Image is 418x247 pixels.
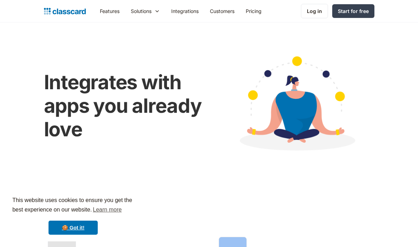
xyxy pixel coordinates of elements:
[240,3,267,19] a: Pricing
[338,7,369,15] div: Start for free
[125,3,166,19] div: Solutions
[301,4,328,18] a: Log in
[332,4,374,18] a: Start for free
[166,3,204,19] a: Integrations
[49,221,98,235] a: dismiss cookie message
[6,189,141,241] div: cookieconsent
[204,3,240,19] a: Customers
[92,204,123,215] a: learn more about cookies
[44,71,205,142] h1: Integrates with apps you already love
[219,47,374,164] img: Cartoon image showing connected apps
[131,7,152,15] div: Solutions
[307,7,322,15] div: Log in
[12,196,134,215] span: This website uses cookies to ensure you get the best experience on our website.
[44,6,86,16] a: home
[94,3,125,19] a: Features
